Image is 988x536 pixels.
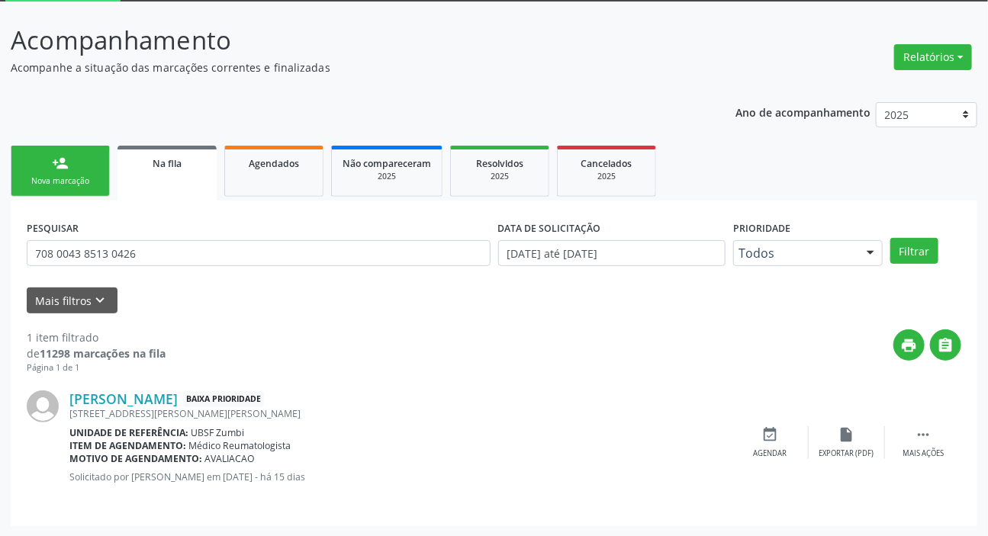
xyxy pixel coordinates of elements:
button:  [930,329,961,361]
div: [STREET_ADDRESS][PERSON_NAME][PERSON_NAME] [69,407,732,420]
div: Página 1 de 1 [27,361,166,374]
button: Filtrar [890,238,938,264]
span: Na fila [153,157,182,170]
span: Todos [739,246,851,261]
label: DATA DE SOLICITAÇÃO [498,217,601,240]
p: Acompanhe a situação das marcações correntes e finalizadas [11,59,687,75]
i: keyboard_arrow_down [92,292,109,309]
div: 2025 [462,171,538,182]
div: 2025 [568,171,645,182]
span: Cancelados [581,157,632,170]
span: Não compareceram [343,157,431,170]
div: Agendar [754,448,787,459]
b: Item de agendamento: [69,439,186,452]
div: Mais ações [903,448,944,459]
button: Mais filtroskeyboard_arrow_down [27,287,117,314]
div: 1 item filtrado [27,329,166,345]
span: UBSF Zumbi [191,426,245,439]
span: Resolvidos [476,157,523,170]
i:  [938,337,954,354]
i:  [915,426,932,443]
a: [PERSON_NAME] [69,390,178,407]
b: Motivo de agendamento: [69,452,202,465]
div: de [27,345,166,361]
p: Acompanhamento [11,21,687,59]
div: person_add [52,155,69,172]
span: AVALIACAO [205,452,256,465]
div: 2025 [343,171,431,182]
span: Agendados [249,157,299,170]
input: Nome, CNS [27,240,491,266]
div: Exportar (PDF) [819,448,874,459]
button: Relatórios [894,44,972,70]
i: print [901,337,918,354]
span: Baixa Prioridade [183,391,264,407]
i: event_available [762,426,779,443]
img: img [27,390,59,422]
b: Unidade de referência: [69,426,188,439]
input: Selecione um intervalo [498,240,726,266]
button: print [893,329,925,361]
p: Solicitado por [PERSON_NAME] em [DATE] - há 15 dias [69,470,732,483]
span: Médico Reumatologista [189,439,291,452]
label: Prioridade [733,217,790,240]
label: PESQUISAR [27,217,79,240]
strong: 11298 marcações na fila [40,346,166,361]
i: insert_drive_file [838,426,855,443]
div: Nova marcação [22,175,98,187]
p: Ano de acompanhamento [735,102,871,121]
